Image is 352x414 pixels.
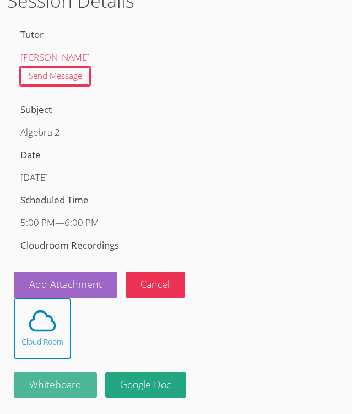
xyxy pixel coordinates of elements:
[20,51,90,63] a: [PERSON_NAME]
[126,272,186,298] button: Cancel
[105,372,187,398] a: Google Doc
[20,216,55,229] span: 5:00 PM
[14,121,338,144] div: Algebra 2
[14,298,71,359] button: Cloud Room
[20,148,41,161] label: Date
[64,216,99,229] span: 6:00 PM
[14,272,117,298] a: Add Attachment
[20,28,44,41] label: Tutor
[20,103,52,116] label: Subject
[21,336,63,347] div: Cloud Room
[20,170,332,186] div: [DATE]
[20,67,90,85] a: Send Message
[20,193,89,206] label: Scheduled Time
[20,239,119,251] label: Cloudroom Recordings
[14,372,97,398] button: Whiteboard
[20,215,332,231] div: —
